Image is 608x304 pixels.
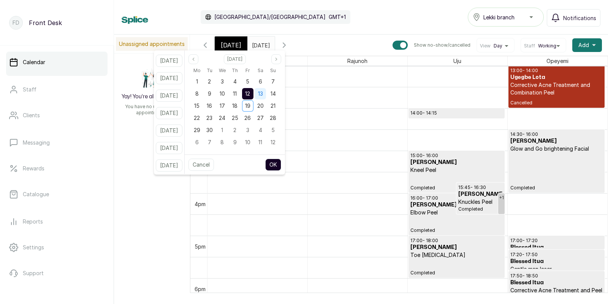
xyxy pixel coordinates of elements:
p: Cancelled [510,96,603,106]
p: Kneel Peel [410,166,503,174]
p: Toe [MEDICAL_DATA] [410,251,503,259]
div: 27 Sep 2025 [254,112,266,124]
p: 15:00 - 16:00 [410,153,503,159]
div: Friday [241,66,254,76]
span: 3 [221,78,224,85]
a: Reports [6,211,108,232]
span: Lekki branch [483,13,515,21]
span: 17 [220,102,225,109]
p: 17:00 - 18:00 [410,238,503,244]
button: [DATE] [156,107,182,119]
span: Su [270,66,276,75]
div: 05 Sep 2025 [241,76,254,88]
h3: [PERSON_NAME] [410,244,503,251]
div: 03 Oct 2025 [241,124,254,136]
p: [GEOGRAPHIC_DATA]/[GEOGRAPHIC_DATA] [214,13,326,21]
svg: page previous [191,57,196,61]
span: Tu [207,66,212,75]
p: 14:00 - 14:15 [410,110,503,116]
svg: page next [274,57,279,61]
button: Next month [271,54,281,64]
span: 13 [258,90,263,97]
a: Settings [6,237,108,258]
span: 30 [206,127,213,133]
span: [DATE] [221,41,241,50]
a: Support [6,263,108,284]
div: 29 Sep 2025 [190,124,203,136]
span: Rajunoh [346,56,369,66]
span: 3 [246,127,249,133]
div: 05 Oct 2025 [267,124,279,136]
span: Add [578,41,589,49]
a: Staff [6,79,108,100]
p: GMT+1 [329,13,346,21]
div: 03 Sep 2025 [216,76,228,88]
p: Clients [23,112,40,119]
div: +1 [498,193,505,202]
button: [DATE] [156,142,182,154]
h3: Ugegbe Lota [510,74,603,81]
span: 28 [270,115,276,121]
p: FD [13,19,19,27]
div: 22 Sep 2025 [190,112,203,124]
a: Clients [6,105,108,126]
span: 5 [246,78,249,85]
div: 01 Oct 2025 [216,124,228,136]
span: Th [232,66,238,75]
span: 10 [220,90,225,97]
button: OK [265,159,281,171]
button: [DATE] [156,55,182,67]
span: We [219,66,226,75]
p: Elbow Peel [410,209,503,216]
div: 01 Sep 2025 [190,76,203,88]
span: 1 [221,127,223,133]
p: Completed [410,174,503,191]
span: 26 [244,115,251,121]
span: 8 [220,139,224,145]
div: 26 Sep 2025 [241,112,254,124]
button: Lekki branch [468,8,544,27]
div: 08 Sep 2025 [190,88,203,100]
p: Rewards [23,165,44,172]
span: 7 [208,139,211,145]
a: Rewards [6,158,108,179]
button: Previous month [188,54,198,64]
a: Catalogue [6,184,108,205]
div: 09 Oct 2025 [229,136,241,148]
span: 4 [233,78,237,85]
a: Show 1 more event [498,193,505,214]
div: 23 Sep 2025 [203,112,216,124]
div: 12 Sep 2025 [241,88,254,100]
p: Reports [23,218,43,225]
p: Unassigned appointments [116,37,188,51]
div: 15 Sep 2025 [190,100,203,112]
p: Corrective Acne Treatment and Combination Peel [510,81,603,96]
div: 13 Sep 2025 [254,88,266,100]
div: 14 Sep 2025 [267,88,279,100]
span: 8 [195,90,199,97]
p: 15:45 - 16:30 [458,184,503,191]
div: 06 Oct 2025 [190,136,203,148]
div: 08 Oct 2025 [216,136,228,148]
h3: Blessed Itua [510,279,603,287]
div: 11 Oct 2025 [254,136,266,148]
div: 18 Sep 2025 [229,100,241,112]
button: StaffWorking [524,43,563,49]
div: 04 Oct 2025 [254,124,266,136]
span: 18 [232,102,237,109]
p: Completed [510,153,603,191]
div: Saturday [254,66,266,76]
div: [DATE] [215,36,247,54]
span: Fr [245,66,250,75]
div: 30 Sep 2025 [203,124,216,136]
span: Sa [258,66,263,75]
h3: [PERSON_NAME] [510,137,603,145]
div: Sunday [267,66,279,76]
p: Catalogue [23,191,49,198]
p: Calendar [23,58,45,66]
div: 02 Oct 2025 [229,124,241,136]
div: 19 Sep 2025 [241,100,254,112]
p: Messaging [23,139,50,146]
span: Day [494,43,502,49]
a: Messaging [6,132,108,153]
